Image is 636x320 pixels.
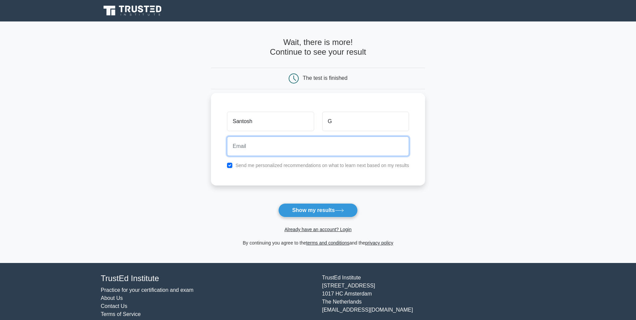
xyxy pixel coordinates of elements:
h4: Wait, there is more! Continue to see your result [211,38,425,57]
a: terms and conditions [306,240,349,246]
input: Last name [322,112,409,131]
a: privacy policy [365,240,393,246]
a: Practice for your certification and exam [101,287,194,293]
a: Already have an account? Login [284,227,351,232]
input: First name [227,112,314,131]
a: Terms of Service [101,311,141,317]
label: Send me personalized recommendations on what to learn next based on my results [235,163,409,168]
div: By continuing you agree to the and the [207,239,429,247]
button: Show my results [278,203,357,217]
a: Contact Us [101,303,127,309]
a: About Us [101,295,123,301]
input: Email [227,137,409,156]
h4: TrustEd Institute [101,274,314,283]
div: The test is finished [303,75,347,81]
